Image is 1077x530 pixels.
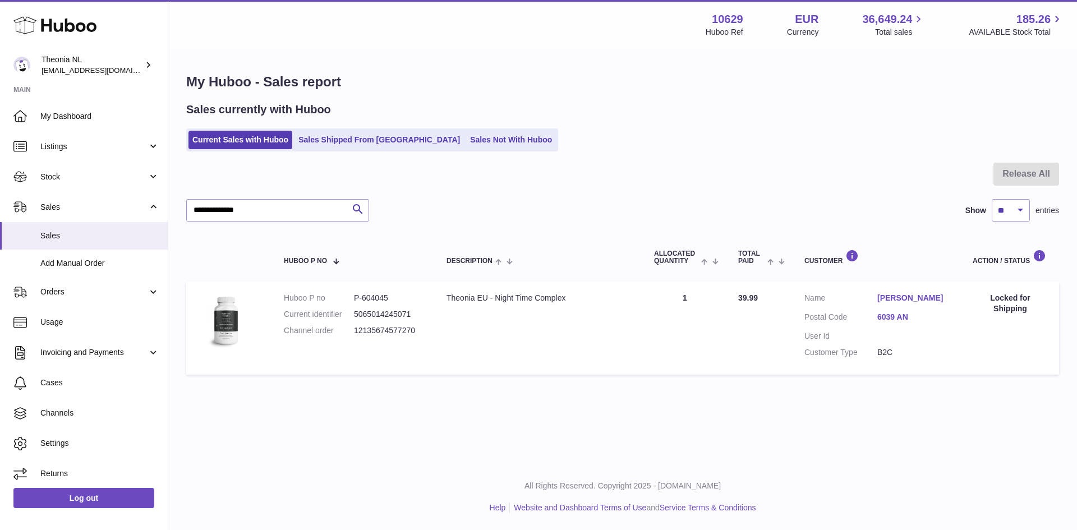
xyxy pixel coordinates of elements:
[804,347,877,358] dt: Customer Type
[40,141,148,152] span: Listings
[466,131,556,149] a: Sales Not With Huboo
[510,503,756,513] li: and
[186,102,331,117] h2: Sales currently with Huboo
[877,312,950,322] a: 6039 AN
[284,293,354,303] dt: Huboo P no
[969,27,1064,38] span: AVAILABLE Stock Total
[804,312,877,325] dt: Postal Code
[40,172,148,182] span: Stock
[490,503,506,512] a: Help
[1035,205,1059,216] span: entries
[40,468,159,479] span: Returns
[738,293,758,302] span: 39.99
[862,12,912,27] span: 36,649.24
[787,27,819,38] div: Currency
[875,27,925,38] span: Total sales
[706,27,743,38] div: Huboo Ref
[965,205,986,216] label: Show
[804,331,877,342] dt: User Id
[795,12,818,27] strong: EUR
[186,73,1059,91] h1: My Huboo - Sales report
[877,293,950,303] a: [PERSON_NAME]
[354,309,424,320] dd: 5065014245071
[354,293,424,303] dd: P-604045
[42,54,142,76] div: Theonia NL
[40,408,159,418] span: Channels
[188,131,292,149] a: Current Sales with Huboo
[197,293,254,349] img: 106291725893109.jpg
[738,250,765,265] span: Total paid
[177,481,1068,491] p: All Rights Reserved. Copyright 2025 - [DOMAIN_NAME]
[973,250,1048,265] div: Action / Status
[284,257,327,265] span: Huboo P no
[973,293,1048,314] div: Locked for Shipping
[447,257,493,265] span: Description
[660,503,756,512] a: Service Terms & Conditions
[654,250,698,265] span: ALLOCATED Quantity
[42,66,165,75] span: [EMAIL_ADDRESS][DOMAIN_NAME]
[284,309,354,320] dt: Current identifier
[643,282,727,375] td: 1
[13,488,154,508] a: Log out
[877,347,950,358] dd: B2C
[294,131,464,149] a: Sales Shipped From [GEOGRAPHIC_DATA]
[1016,12,1051,27] span: 185.26
[13,57,30,73] img: info@wholesomegoods.eu
[40,438,159,449] span: Settings
[447,293,632,303] div: Theonia EU - Night Time Complex
[40,111,159,122] span: My Dashboard
[804,250,950,265] div: Customer
[40,317,159,328] span: Usage
[40,287,148,297] span: Orders
[514,503,646,512] a: Website and Dashboard Terms of Use
[354,325,424,336] dd: 12135674577270
[40,377,159,388] span: Cases
[284,325,354,336] dt: Channel order
[40,258,159,269] span: Add Manual Order
[804,293,877,306] dt: Name
[40,231,159,241] span: Sales
[862,12,925,38] a: 36,649.24 Total sales
[40,202,148,213] span: Sales
[40,347,148,358] span: Invoicing and Payments
[712,12,743,27] strong: 10629
[969,12,1064,38] a: 185.26 AVAILABLE Stock Total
